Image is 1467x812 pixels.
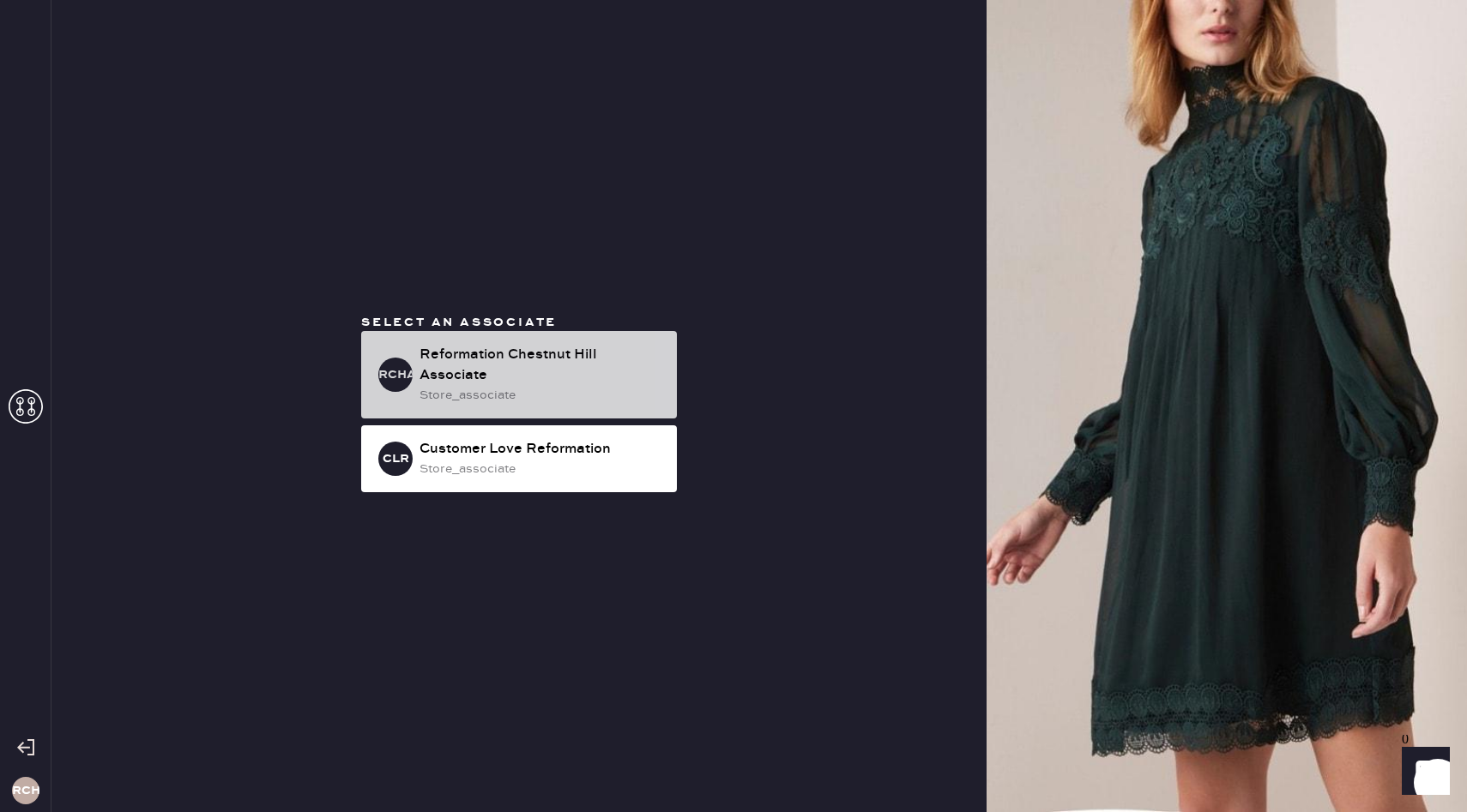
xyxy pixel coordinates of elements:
[12,785,39,797] h3: RCH
[420,386,663,405] div: store_associate
[420,460,663,478] div: store_associate
[361,315,557,330] span: Select an associate
[420,439,663,460] div: Customer Love Reformation
[383,453,409,465] h3: CLR
[420,345,663,386] div: Reformation Chestnut Hill Associate
[378,369,413,381] h3: RCHA
[1385,735,1459,809] iframe: Front Chat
